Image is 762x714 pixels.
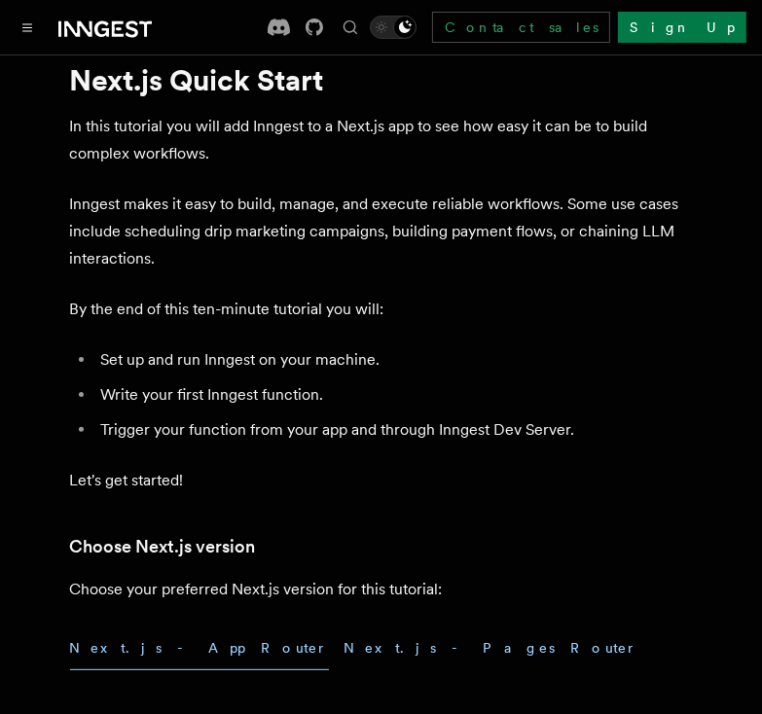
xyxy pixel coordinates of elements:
p: Choose your preferred Next.js version for this tutorial: [70,576,693,603]
button: Toggle navigation [16,16,39,39]
button: Next.js - App Router [70,626,329,670]
p: Inngest makes it easy to build, manage, and execute reliable workflows. Some use cases include sc... [70,191,693,272]
p: Let's get started! [70,467,693,494]
p: In this tutorial you will add Inngest to a Next.js app to see how easy it can be to build complex... [70,113,693,167]
h1: Next.js Quick Start [70,62,693,97]
button: Next.js - Pages Router [345,626,638,670]
li: Set up and run Inngest on your machine. [95,346,693,374]
button: Find something... [339,16,362,39]
a: Choose Next.js version [70,533,256,560]
li: Trigger your function from your app and through Inngest Dev Server. [95,416,693,444]
button: Toggle dark mode [370,16,417,39]
p: By the end of this ten-minute tutorial you will: [70,296,693,323]
a: Contact sales [432,12,610,43]
li: Write your first Inngest function. [95,381,693,409]
a: Sign Up [618,12,746,43]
